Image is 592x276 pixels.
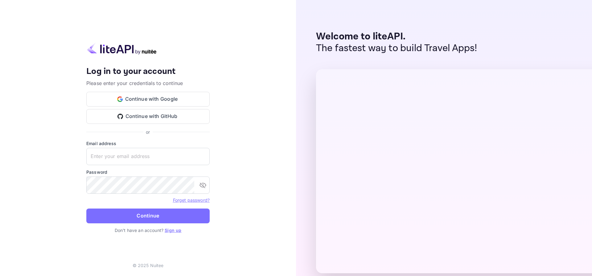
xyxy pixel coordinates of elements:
a: Sign up [165,228,181,233]
input: Enter your email address [86,148,210,165]
p: © 2025 Nuitee [133,262,164,269]
p: Welcome to liteAPI. [316,31,477,43]
p: Please enter your credentials to continue [86,79,210,87]
button: Continue with GitHub [86,109,210,124]
button: toggle password visibility [197,179,209,191]
a: Forget password? [173,197,210,203]
a: Forget password? [173,197,210,203]
label: Email address [86,140,210,147]
p: The fastest way to build Travel Apps! [316,43,477,54]
img: liteapi [86,43,157,55]
h4: Log in to your account [86,66,210,77]
p: Don't have an account? [86,227,210,233]
p: or [146,129,150,135]
button: Continue [86,209,210,223]
label: Password [86,169,210,175]
button: Continue with Google [86,92,210,107]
